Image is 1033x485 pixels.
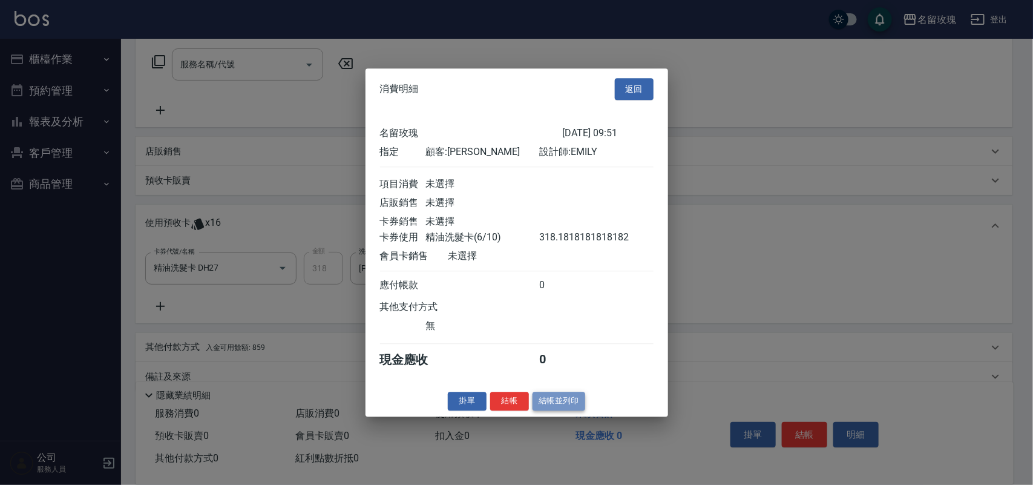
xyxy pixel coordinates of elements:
[380,83,419,95] span: 消費明細
[380,301,471,314] div: 其他支付方式
[380,352,448,368] div: 現金應收
[490,392,529,411] button: 結帳
[448,392,487,411] button: 掛單
[615,78,654,101] button: 返回
[425,320,539,332] div: 無
[539,352,585,368] div: 0
[380,197,425,210] div: 店販銷售
[380,279,425,292] div: 應付帳款
[425,216,539,228] div: 未選擇
[380,231,425,244] div: 卡券使用
[380,127,562,140] div: 名留玫瑰
[380,216,425,228] div: 卡券銷售
[380,178,425,191] div: 項目消費
[448,250,562,263] div: 未選擇
[380,146,425,159] div: 指定
[425,146,539,159] div: 顧客: [PERSON_NAME]
[425,231,539,244] div: 精油洗髮卡(6/10)
[380,250,448,263] div: 會員卡銷售
[425,197,539,210] div: 未選擇
[562,127,654,140] div: [DATE] 09:51
[539,231,585,244] div: 318.1818181818182
[539,146,653,159] div: 設計師: EMILY
[533,392,585,411] button: 結帳並列印
[425,178,539,191] div: 未選擇
[539,279,585,292] div: 0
